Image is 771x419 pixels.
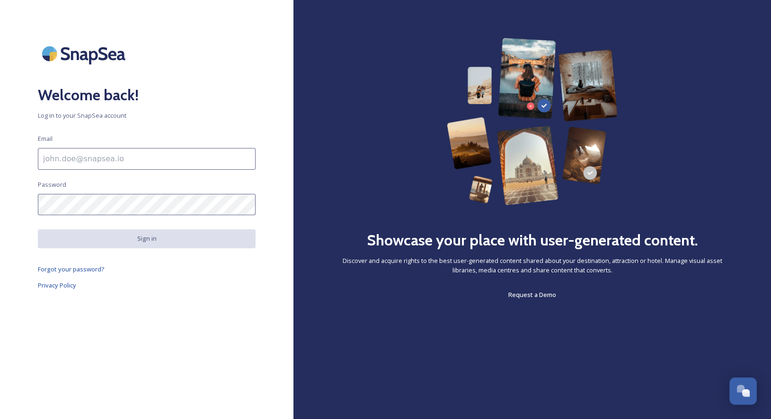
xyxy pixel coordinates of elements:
[38,180,66,189] span: Password
[729,377,757,405] button: Open Chat
[38,38,133,70] img: SnapSea Logo
[38,263,256,275] a: Forgot your password?
[38,265,105,273] span: Forgot your password?
[38,279,256,291] a: Privacy Policy
[331,256,733,274] span: Discover and acquire rights to the best user-generated content shared about your destination, att...
[367,229,698,252] h2: Showcase your place with user-generated content.
[447,38,618,205] img: 63b42ca75bacad526042e722_Group%20154-p-800.png
[38,84,256,106] h2: Welcome back!
[38,134,53,143] span: Email
[38,229,256,248] button: Sign in
[508,289,556,300] a: Request a Demo
[38,148,256,170] input: john.doe@snapsea.io
[508,290,556,299] span: Request a Demo
[38,281,76,289] span: Privacy Policy
[38,111,256,120] span: Log in to your SnapSea account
